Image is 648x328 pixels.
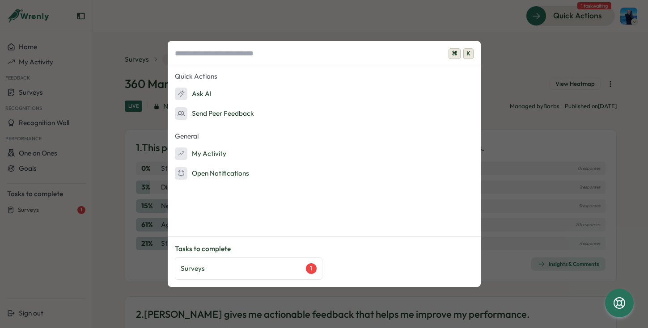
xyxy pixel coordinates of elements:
div: Ask AI [175,88,212,100]
span: K [463,48,474,59]
button: Ask AI [168,85,481,103]
div: Send Peer Feedback [175,107,254,120]
p: Surveys [181,264,205,273]
p: Quick Actions [168,70,481,83]
p: Tasks to complete [175,244,474,254]
button: Open Notifications [168,164,481,182]
button: My Activity [168,145,481,163]
div: Open Notifications [175,167,249,180]
div: 1 [306,263,317,274]
button: Send Peer Feedback [168,105,481,122]
p: General [168,130,481,143]
div: My Activity [175,147,226,160]
span: ⌘ [449,48,461,59]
